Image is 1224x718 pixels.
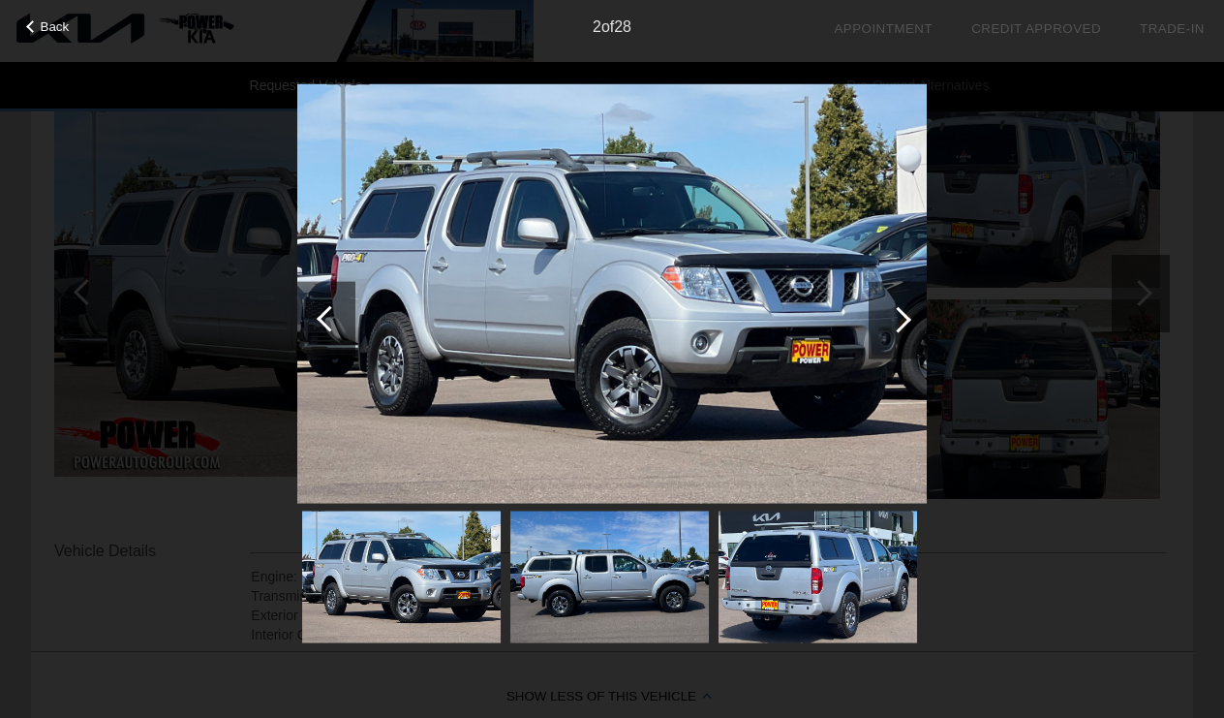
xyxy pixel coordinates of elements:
a: Appointment [834,21,933,36]
a: Trade-In [1140,21,1205,36]
a: Credit Approved [971,21,1101,36]
span: Back [41,19,70,34]
span: 28 [614,18,631,35]
img: cbf9a6a086c447209798bca7147db33c.jpg [510,511,709,643]
span: 2 [593,18,601,35]
img: cf8d28fb05b443909504345b29848e6a.jpg [297,83,927,503]
img: cf8d28fb05b443909504345b29848e6a.jpg [302,511,501,643]
img: 1de9c554e5bb40a2a2b6503719e8ce87.jpg [719,511,917,643]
